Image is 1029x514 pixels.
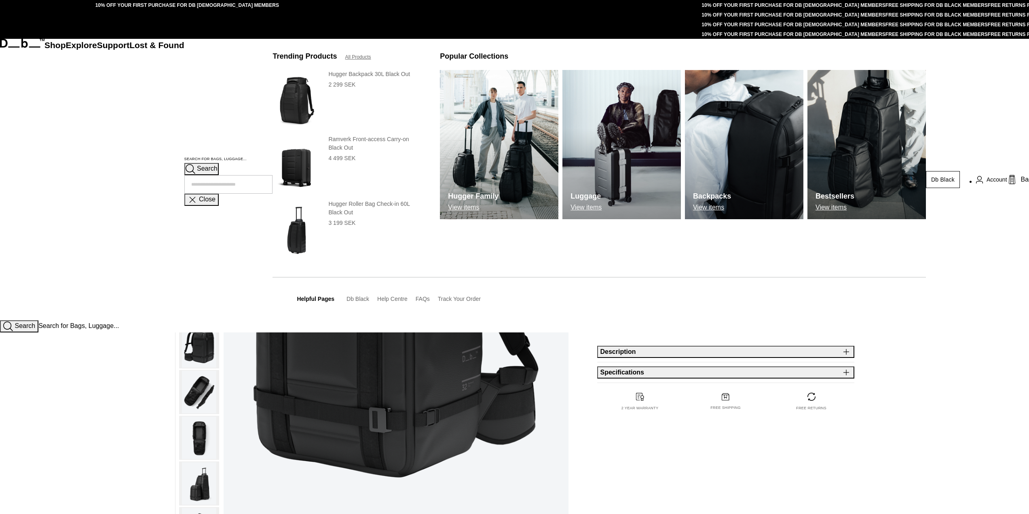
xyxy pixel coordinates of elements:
[179,461,219,506] button: Ramverk Pro Backpack 32L Black Out
[95,2,279,8] a: 10% OFF YOUR FIRST PURCHASE FOR DB [DEMOGRAPHIC_DATA] MEMBERS
[885,2,988,8] a: FREE SHIPPING FOR DB BLACK MEMBERS
[448,191,499,202] h3: Hugger Family
[685,70,803,219] a: Db Backpacks View items
[328,81,355,88] span: 2 299 SEK
[129,40,184,50] a: Lost & Found
[184,157,247,162] label: Search for Bags, Luggage...
[440,51,508,62] h3: Popular Collections
[710,405,741,411] p: Free shipping
[885,32,988,37] a: FREE SHIPPING FOR DB BLACK MEMBERS
[693,204,731,211] p: View items
[416,296,430,302] a: FAQs
[273,200,320,261] img: Hugger Roller Bag Check-in 60L Black Out
[44,40,66,50] a: Shop
[273,135,320,196] img: Ramverk Front-access Carry-on Black Out
[182,371,216,413] img: Ramverk Pro Backpack 32L Black Out
[328,155,355,161] span: 4 499 SEK
[273,70,424,131] a: Hugger Backpack 30L Black Out Hugger Backpack 30L Black Out 2 299 SEK
[562,70,681,219] img: Db
[440,70,558,219] a: Db Hugger Family View items
[438,296,481,302] a: Track Your Order
[621,406,659,411] p: 2 year warranty
[179,370,219,414] button: Ramverk Pro Backpack 32L Black Out
[184,163,219,175] button: Search
[15,322,35,329] span: Search
[377,296,408,302] a: Help Centre
[987,176,1007,184] span: Account
[328,70,424,78] h3: Hugger Backpack 30L Black Out
[347,296,369,302] a: Db Black
[597,366,854,379] button: Specifications
[448,204,499,211] p: View items
[693,191,731,202] h3: Backpacks
[297,295,334,303] h3: Helpful Pages
[273,200,424,261] a: Hugger Roller Bag Check-in 60L Black Out Hugger Roller Bag Check-in 60L Black Out 3 199 SEK
[44,39,184,320] nav: Main Navigation
[273,51,337,62] h3: Trending Products
[182,325,216,368] img: Ramverk Pro Backpack 32L Black Out
[182,462,216,505] img: Ramverk Pro Backpack 32L Black Out
[807,70,926,219] a: Db Bestsellers View items
[570,204,602,211] p: View items
[597,346,854,358] button: Description
[701,2,885,8] a: 10% OFF YOUR FIRST PURCHASE FOR DB [DEMOGRAPHIC_DATA] MEMBERS
[816,191,854,202] h3: Bestsellers
[328,220,355,226] span: 3 199 SEK
[328,135,424,152] h3: Ramverk Front-access Carry-on Black Out
[199,196,216,203] span: Close
[701,32,885,37] a: 10% OFF YOUR FIRST PURCHASE FOR DB [DEMOGRAPHIC_DATA] MEMBERS
[976,175,1007,184] a: Account
[885,12,988,18] a: FREE SHIPPING FOR DB BLACK MEMBERS
[701,22,885,27] a: 10% OFF YOUR FIRST PURCHASE FOR DB [DEMOGRAPHIC_DATA] MEMBERS
[328,200,424,217] h3: Hugger Roller Bag Check-in 60L Black Out
[570,191,602,202] h3: Luggage
[562,70,681,219] a: Db Luggage View items
[885,22,988,27] a: FREE SHIPPING FOR DB BLACK MEMBERS
[97,40,130,50] a: Support
[685,70,803,219] img: Db
[197,165,218,172] span: Search
[179,324,219,368] button: Ramverk Pro Backpack 32L Black Out
[66,40,97,50] a: Explore
[182,417,216,459] img: Ramverk Pro Backpack 32L Black Out
[179,416,219,460] button: Ramverk Pro Backpack 32L Black Out
[440,70,558,219] img: Db
[701,12,885,18] a: 10% OFF YOUR FIRST PURCHASE FOR DB [DEMOGRAPHIC_DATA] MEMBERS
[807,70,926,219] img: Db
[926,171,960,188] a: Db Black
[184,194,219,206] button: Close
[273,135,424,196] a: Ramverk Front-access Carry-on Black Out Ramverk Front-access Carry-on Black Out 4 499 SEK
[816,204,854,211] p: View items
[273,70,320,131] img: Hugger Backpack 30L Black Out
[345,53,371,61] a: All Products
[796,406,826,411] p: Free returns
